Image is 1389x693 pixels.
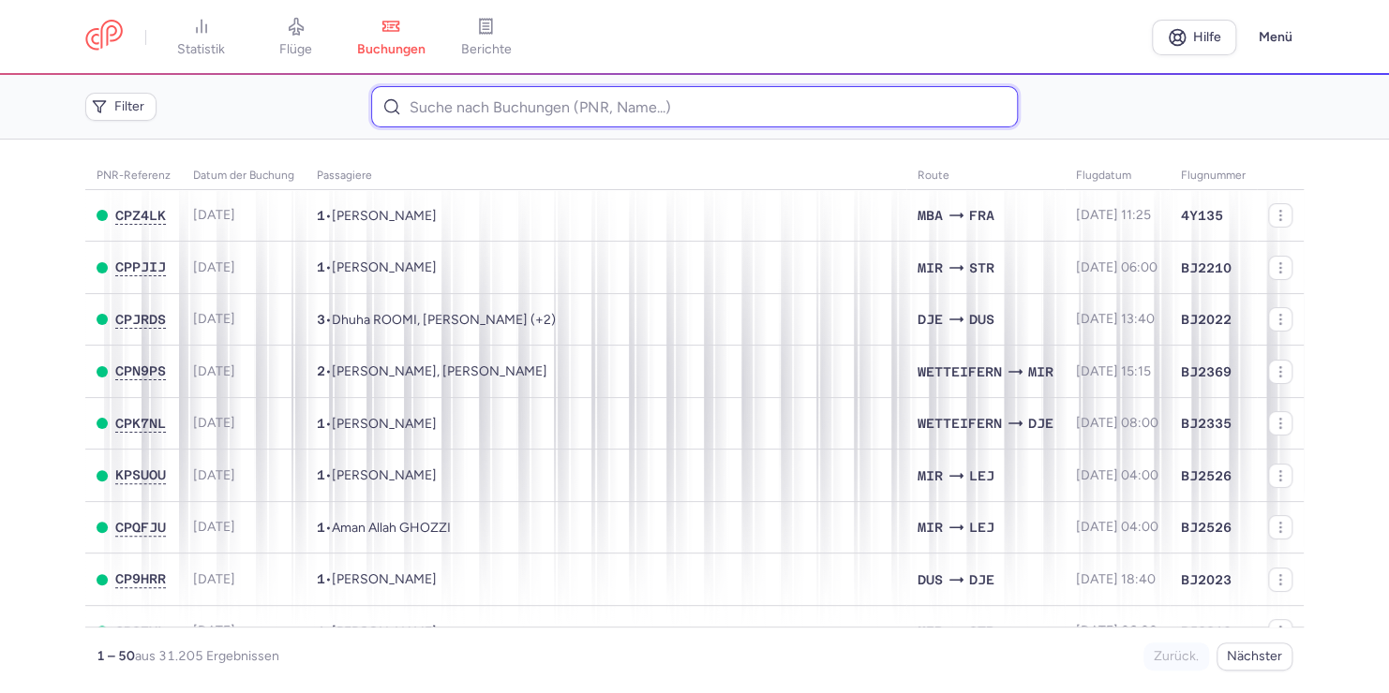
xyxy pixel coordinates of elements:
[317,416,325,431] span: 1
[1181,362,1232,381] span: BJ2369
[1076,363,1151,379] span: [DATE] 15:15
[317,363,325,378] span: 2
[1076,415,1158,431] span: [DATE] 08:00
[1181,310,1232,329] span: BJ2022
[918,413,1002,434] font: WETTEIFERN
[332,624,437,640] span: Feki KHOULOUD
[193,259,235,275] span: [DATE]
[969,621,994,641] font: STR
[371,86,1017,127] input: Suche nach Buchungen (PNR, Name...)
[918,465,943,486] font: MIR
[1181,414,1232,433] span: BJ2335
[1076,207,1151,223] span: [DATE] 11:25
[918,169,949,182] font: Route
[918,517,943,538] font: MIR
[332,467,437,483] span: Rekik ZAYNEB JANNET
[97,648,135,664] strong: 1 – 50
[969,258,994,278] font: STR
[1152,20,1236,55] a: Hilfe
[1181,570,1232,589] span: BJ2023
[115,363,166,378] span: CPN9PS
[317,259,437,275] span: •
[969,569,994,590] font: DJE
[317,208,437,224] span: •
[969,205,994,226] font: FRA
[1076,623,1157,639] span: [DATE] 06:00
[332,520,451,536] span: Aman Allah GHOZZI
[1076,519,1158,535] span: [DATE] 04:00
[969,465,994,486] font: LEJ
[115,416,166,431] span: CPK7NL
[1247,20,1304,55] button: Menü
[115,363,166,379] button: CPN9PS
[115,624,166,640] button: CPSFVL
[114,99,144,114] span: Filter
[1143,642,1209,671] button: Zurück.
[918,258,943,278] font: MIR
[460,41,511,58] span: Berichte
[1181,258,1232,277] span: BJ2210
[317,571,437,587] span: •
[115,520,166,536] button: CPQFJU
[1028,361,1053,382] font: MIR
[115,312,166,328] button: CPJRDS
[1181,518,1232,537] span: BJ2526
[317,363,547,379] span: •
[1076,259,1157,275] span: [DATE] 06:00
[193,207,235,223] span: [DATE]
[332,259,437,275] span: Mohamed Amine ABDERRAHMEN
[115,416,166,432] button: CPK7NL
[193,415,235,431] span: [DATE]
[332,416,437,432] span: Nabil YAHYA
[317,312,556,328] span: •
[85,93,157,121] button: Filter
[177,41,225,58] span: Statistik
[317,416,437,432] span: •
[1076,311,1155,327] span: [DATE] 13:40
[332,208,437,224] span: Mildred ADHIAMBO ORODI
[115,520,166,535] span: CPQFJU
[193,519,235,535] span: [DATE]
[317,624,437,640] span: •
[115,208,166,223] span: CPZ4LK
[115,624,166,639] span: CPSFVL
[317,624,325,639] span: 1
[97,169,171,182] font: PNR-Referenz
[1076,571,1156,587] span: [DATE] 18:40
[193,623,235,639] span: [DATE]
[1193,29,1221,45] font: Hilfe
[332,312,556,328] span: Dhuha ROOMI, Arwa ROOMI, Roua BELHADJ SOULAMI, Yazan KOC
[1181,206,1223,225] span: 4Y135
[317,520,325,535] span: 1
[918,205,943,226] font: MBA
[193,169,294,182] font: Datum der Buchung
[115,208,166,224] button: CPZ4LK
[115,259,166,275] button: CPPJIJ
[317,520,451,536] span: •
[1076,467,1158,483] span: [DATE] 04:00
[115,312,166,327] span: CPJRDS
[193,363,235,379] span: [DATE]
[317,312,325,327] span: 3
[85,20,123,54] a: CitizenPlane Logo mit rotem Hintergrund
[115,467,166,483] button: KPSUOU
[115,259,166,274] span: CPPJIJ
[193,311,235,327] span: [DATE]
[918,621,943,641] font: MIR
[317,208,325,223] span: 1
[317,259,325,274] span: 1
[918,309,943,330] font: DJE
[1217,642,1292,671] button: Nächster
[115,571,166,586] span: CP9HRR
[115,467,166,482] span: KPSUOU
[248,17,343,58] a: Flüge
[279,41,312,58] span: Flüge
[332,363,547,379] span: Darko MILOSEVIC, Arina BULATOVA
[317,169,372,182] font: Passagiere
[135,648,279,664] span: aus 31.205 Ergebnissen
[969,517,994,538] font: LEJ
[1076,169,1131,182] font: Flugdatum
[1028,413,1053,434] font: DJE
[439,17,533,58] a: Berichte
[317,571,325,586] span: 1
